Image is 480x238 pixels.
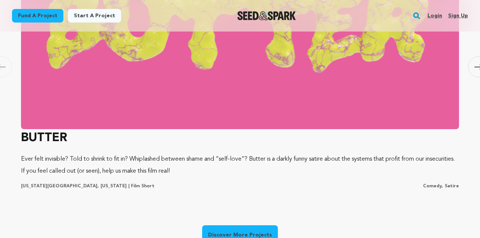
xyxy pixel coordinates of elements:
[12,9,63,23] a: Fund a project
[237,11,296,20] img: Seed&Spark Logo Dark Mode
[68,9,121,23] a: Start a project
[427,10,442,22] a: Login
[21,153,459,177] p: Ever felt invisible? Told to shrink to fit in? Whiplashed between shame and “self-love”? Butter i...
[237,11,296,20] a: Seed&Spark Homepage
[21,184,129,188] span: [US_STATE][GEOGRAPHIC_DATA], [US_STATE] |
[423,183,459,189] p: Comedy, Satire
[448,10,468,22] a: Sign up
[21,129,459,147] h3: BUTTER
[131,184,154,188] span: Film Short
